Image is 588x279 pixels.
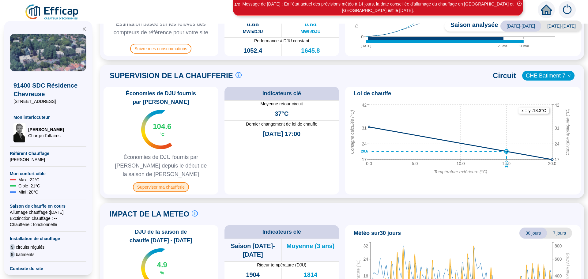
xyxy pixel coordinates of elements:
span: Moyenne retour circuit [224,101,339,107]
span: 91400 SDC Résidence Chevreuse [13,81,83,98]
span: Moyenne (3 ans) [287,242,335,250]
span: circuits régulés [16,244,44,250]
span: 9 [10,244,15,250]
tspan: 29 avr. [498,44,508,48]
tspan: Température extérieure (°C) [434,169,487,174]
span: MWh [305,55,315,61]
tspan: 24 [555,141,560,146]
span: info-circle [192,210,198,217]
span: 0.84 [304,20,316,28]
span: [STREET_ADDRESS] [13,98,83,104]
text: 20.6 [361,149,368,153]
tspan: 42 [555,103,560,107]
span: [DATE]-[DATE] [500,21,541,32]
span: 9 [10,251,15,258]
span: [DATE] 17:00 [263,130,300,138]
tspan: 42 [362,103,367,107]
span: Météo sur 30 jours [354,229,401,237]
span: 0.68 [247,20,259,28]
span: Cible : 21 °C [18,183,40,189]
div: Message de [DATE] : En l'état actuel des prévisions météo à 14 jours, la date conseillée d'alluma... [234,1,522,14]
span: home [541,4,552,15]
span: Indicateurs clé [262,228,301,236]
span: Performance à DJU constant [224,38,339,44]
span: 30 jours [519,228,547,239]
i: 1 / 3 [234,2,240,7]
span: info-circle [236,72,242,78]
span: Superviser ma chaufferie [133,182,189,192]
tspan: 16 [363,273,368,278]
tspan: 800 [555,243,562,248]
tspan: 32 [363,243,368,248]
span: SUPERVISION DE LA CHAUFFERIE [110,71,233,81]
span: 104.6 [153,122,171,131]
span: Chargé d'affaires [28,133,64,139]
span: DJU de la saison de chauffe [DATE] - [DATE] [106,228,216,245]
tspan: 400 [555,273,562,278]
span: Exctinction chauffage : -- [10,215,86,221]
img: efficap energie logo [24,4,80,21]
span: Saison [DATE]-[DATE] [224,242,281,259]
tspan: 600 [555,257,562,262]
span: Contexte du site [10,266,86,272]
tspan: 31 mai [518,44,529,48]
span: 1052.4 [243,46,262,55]
span: 4.9 [157,260,167,270]
span: 1645.8 [301,46,320,55]
span: double-left [82,27,86,31]
span: Économies de DJU fournis par [PERSON_NAME] [106,89,216,106]
span: Référent Chauffage [10,150,86,156]
span: Suivre mes consommations [130,44,191,54]
span: Mon confort cible [10,171,86,177]
span: MWh [248,55,258,61]
span: Allumage chauffage : [DATE] [10,209,86,215]
span: 7 jours [547,228,572,239]
tspan: 0 [361,34,364,39]
span: Mon interlocuteur [13,114,83,120]
span: Saison de chauffe en cours [10,203,86,209]
span: Économies de DJU fournis par [PERSON_NAME] depuis le début de la saison de [PERSON_NAME] [106,153,216,179]
span: Indicateurs clé [262,89,301,98]
img: indicateur températures [141,110,172,149]
span: IMPACT DE LA METEO [110,209,189,219]
span: Mini : 20 °C [18,189,38,195]
tspan: Consigne calculée (°C) [350,110,355,154]
span: Chaufferie : fonctionnelle [10,221,86,228]
span: °C [160,131,164,138]
img: alerts [559,1,576,18]
span: Loi de chauffe [354,89,391,98]
tspan: 24 [362,141,367,146]
span: MWh/DJU [243,28,263,35]
span: Saison analysée [444,21,498,32]
span: [PERSON_NAME] [10,156,86,163]
span: CHE Batiment 7 [526,71,571,80]
tspan: 31 [555,126,560,130]
tspan: 0.0 [366,161,372,166]
span: Estimation basée sur les relevés des compteurs de référence pour votre site [106,20,216,37]
text: x = y : 18.3 °C [522,108,546,113]
text: 15.0 [504,160,509,168]
tspan: [DATE] [361,44,371,48]
tspan: 17 [362,157,367,162]
span: Rigeur température (DJU) [224,262,339,268]
span: Maxi : 22 °C [18,177,40,183]
span: 37°C [275,109,288,118]
span: MWh/DJU [300,28,320,35]
tspan: 10.0 [456,161,465,166]
span: Installation de chauffage [10,236,86,242]
tspan: 24 [363,257,368,262]
span: close-circle [517,2,522,6]
span: batiments [16,251,35,258]
img: Chargé d'affaires [13,123,26,142]
tspan: 15.0 [502,161,511,166]
span: [DATE]-[DATE] [541,21,582,32]
span: 1814 [304,270,318,279]
span: [PERSON_NAME] [28,126,64,133]
span: Dernier changement de loi de chauffe [224,121,339,127]
tspan: Consigne appliquée (°C) [565,109,570,156]
tspan: 5.0 [412,161,418,166]
span: 1904 [246,270,260,279]
span: Circuit [493,71,516,81]
span: % [160,270,164,276]
span: down [567,74,571,77]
